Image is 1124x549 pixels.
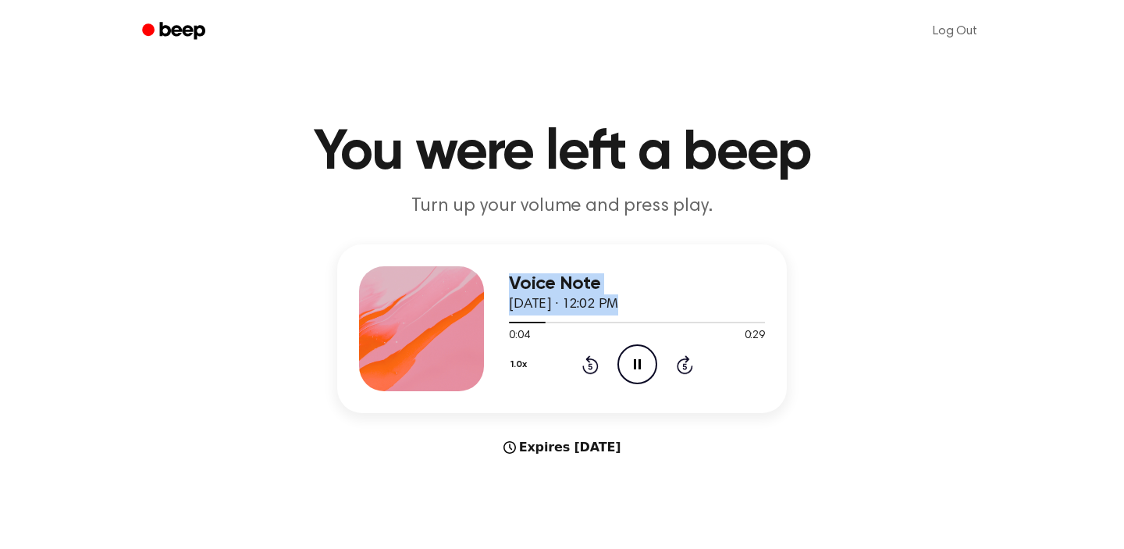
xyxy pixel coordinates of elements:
[509,328,529,344] span: 0:04
[337,438,787,457] div: Expires [DATE]
[509,298,618,312] span: [DATE] · 12:02 PM
[131,16,219,47] a: Beep
[162,125,962,181] h1: You were left a beep
[509,351,532,378] button: 1.0x
[262,194,862,219] p: Turn up your volume and press play.
[509,273,765,294] h3: Voice Note
[745,328,765,344] span: 0:29
[917,12,993,50] a: Log Out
